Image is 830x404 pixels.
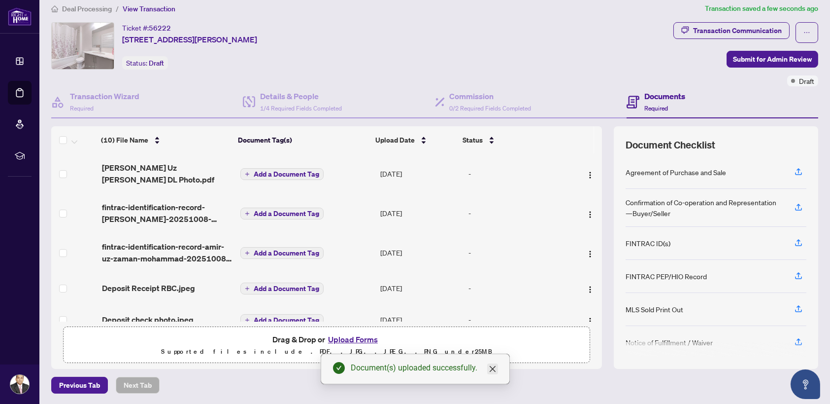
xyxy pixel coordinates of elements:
h4: Details & People [260,90,342,102]
span: ellipsis [803,29,810,36]
td: [DATE] [376,304,465,335]
button: Logo [582,245,598,260]
th: Document Tag(s) [234,126,372,154]
span: [PERSON_NAME] Uz [PERSON_NAME] DL Photo.pdf [102,162,232,185]
span: Add a Document Tag [254,171,319,178]
img: Logo [586,317,594,325]
div: - [468,208,567,219]
div: FINTRAC PEP/HIO Record [626,271,707,282]
span: Drag & Drop orUpload FormsSupported files include .PDF, .JPG, .JPEG, .PNG under25MB [64,327,590,364]
div: Agreement of Purchase and Sale [626,167,726,178]
span: 1/4 Required Fields Completed [260,105,342,112]
span: Document Checklist [626,138,715,152]
button: Transaction Communication [673,22,790,39]
th: Upload Date [371,126,458,154]
span: [STREET_ADDRESS][PERSON_NAME] [122,34,257,45]
span: Add a Document Tag [254,250,319,257]
article: Transaction saved a few seconds ago [705,3,818,14]
div: Notice of Fulfillment / Waiver [626,337,713,348]
span: plus [245,318,250,323]
div: Ticket #: [122,22,171,34]
h4: Commission [450,90,531,102]
span: Deal Processing [62,4,112,13]
div: Confirmation of Co-operation and Representation—Buyer/Seller [626,197,783,219]
button: Logo [582,205,598,221]
button: Add a Document Tag [240,282,324,295]
span: fintrac-identification-record-[PERSON_NAME]-20251008-120745.pdf [102,201,232,225]
img: Logo [586,171,594,179]
button: Add a Document Tag [240,207,324,220]
span: plus [245,172,250,177]
img: IMG-X12432294_1.jpg [52,23,114,69]
div: MLS Sold Print Out [626,304,683,315]
span: Required [70,105,94,112]
div: - [468,168,567,179]
button: Add a Document Tag [240,314,324,327]
button: Open asap [791,369,820,399]
button: Add a Document Tag [240,283,324,294]
div: Document(s) uploaded successfully. [351,362,498,374]
span: check-circle [333,362,345,374]
td: [DATE] [376,154,465,193]
img: logo [8,7,32,26]
span: Required [644,105,668,112]
span: plus [245,211,250,216]
h4: Transaction Wizard [70,90,139,102]
span: Upload Date [375,135,415,146]
span: Add a Document Tag [254,210,319,217]
span: Add a Document Tag [254,317,319,324]
span: plus [245,286,250,291]
div: Transaction Communication [693,23,782,38]
li: / [116,3,119,14]
button: Submit for Admin Review [727,51,818,68]
span: Deposit check photo.jpeg [102,314,194,326]
th: (10) File Name [97,126,233,154]
span: Submit for Admin Review [733,51,812,67]
span: View Transaction [123,4,175,13]
span: Draft [799,75,814,86]
button: Add a Document Tag [240,314,324,326]
span: Add a Document Tag [254,285,319,292]
span: (10) File Name [101,135,148,146]
button: Previous Tab [51,377,108,394]
th: Status [459,126,564,154]
button: Add a Document Tag [240,168,324,180]
img: Logo [586,286,594,294]
td: [DATE] [376,193,465,233]
button: Add a Document Tag [240,247,324,259]
span: plus [245,251,250,256]
span: fintrac-identification-record-amir-uz-zaman-mohammad-20251008-122317.pdf [102,241,232,264]
span: Status [463,135,483,146]
span: Drag & Drop or [272,333,381,346]
button: Logo [582,312,598,328]
button: Logo [582,166,598,182]
img: Profile Icon [10,375,29,394]
div: Status: [122,56,168,70]
p: Supported files include .PDF, .JPG, .JPEG, .PNG under 25 MB [69,346,584,358]
span: Previous Tab [59,377,100,393]
h4: Documents [644,90,685,102]
td: [DATE] [376,272,465,304]
button: Logo [582,280,598,296]
span: Deposit Receipt RBC.jpeg [102,282,195,294]
button: Add a Document Tag [240,247,324,259]
div: - [468,314,567,325]
button: Add a Document Tag [240,208,324,220]
span: 56222 [149,24,171,33]
button: Next Tab [116,377,160,394]
span: close [489,365,497,373]
div: - [468,247,567,258]
span: Draft [149,59,164,68]
span: 0/2 Required Fields Completed [450,105,531,112]
div: - [468,283,567,294]
span: home [51,5,58,12]
div: FINTRAC ID(s) [626,238,670,249]
a: Close [487,364,498,374]
img: Logo [586,250,594,258]
img: Logo [586,211,594,219]
button: Upload Forms [325,333,381,346]
td: [DATE] [376,233,465,272]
